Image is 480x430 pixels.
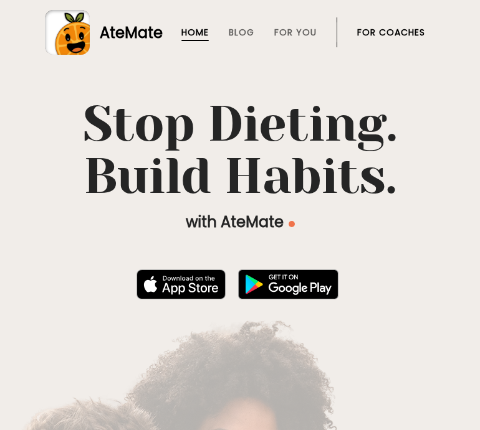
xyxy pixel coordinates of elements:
div: AteMate [90,22,163,44]
a: For You [274,27,317,37]
a: Home [181,27,209,37]
a: For Coaches [357,27,425,37]
p: with AteMate [45,212,435,232]
img: badge-download-google.png [238,269,338,299]
a: Blog [229,27,254,37]
img: badge-download-apple.svg [137,269,226,299]
a: AteMate [45,10,435,55]
h1: Stop Dieting. Build Habits. [45,98,435,202]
